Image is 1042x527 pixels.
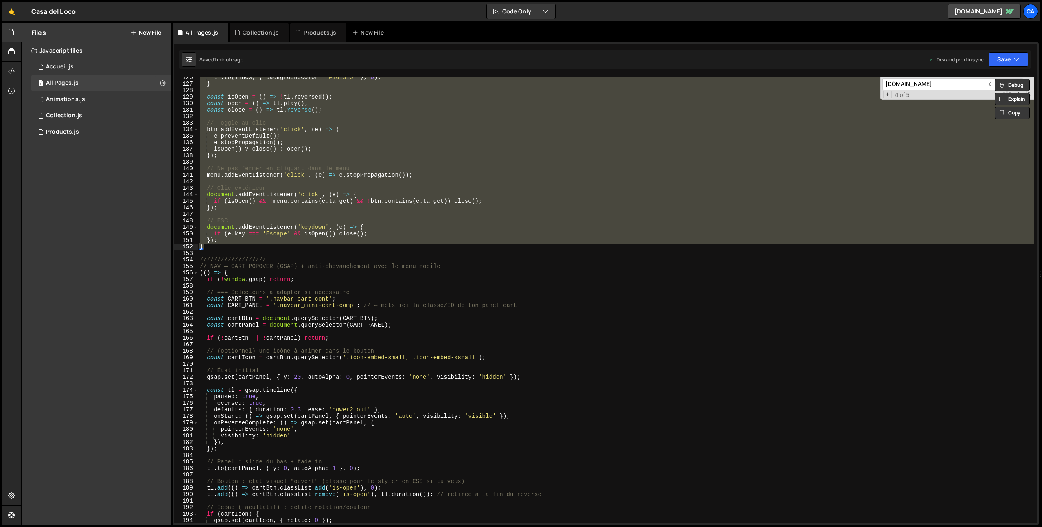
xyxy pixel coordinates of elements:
[31,75,171,91] div: 16791/45882.js
[174,139,198,146] div: 136
[174,257,198,263] div: 154
[174,485,198,491] div: 189
[174,465,198,472] div: 186
[174,81,198,87] div: 127
[174,250,198,257] div: 153
[174,152,198,159] div: 138
[174,191,198,198] div: 144
[1023,4,1038,19] a: Ca
[174,341,198,348] div: 167
[174,107,198,113] div: 131
[174,159,198,165] div: 139
[174,472,198,478] div: 187
[174,328,198,335] div: 165
[174,504,198,511] div: 192
[214,56,243,63] div: 1 minute ago
[174,367,198,374] div: 171
[174,387,198,393] div: 174
[174,439,198,446] div: 182
[174,224,198,231] div: 149
[174,446,198,452] div: 183
[174,100,198,107] div: 130
[174,413,198,419] div: 178
[31,108,171,124] div: 16791/46116.js
[31,28,46,37] h2: Files
[174,498,198,504] div: 191
[174,172,198,178] div: 141
[174,406,198,413] div: 177
[174,315,198,322] div: 163
[174,478,198,485] div: 188
[174,309,198,315] div: 162
[174,361,198,367] div: 170
[186,29,218,37] div: All Pages.js
[174,296,198,302] div: 160
[174,178,198,185] div: 142
[174,459,198,465] div: 185
[174,283,198,289] div: 158
[131,29,161,36] button: New File
[174,400,198,406] div: 176
[174,517,198,524] div: 194
[46,112,82,119] div: Collection.js
[174,270,198,276] div: 156
[174,204,198,211] div: 146
[883,91,892,98] span: Toggle Replace mode
[22,42,171,59] div: Javascript files
[985,78,996,90] span: ​
[487,4,555,19] button: Code Only
[995,79,1030,91] button: Debug
[928,56,984,63] div: Dev and prod in sync
[31,91,171,108] div: 16791/46000.js
[174,289,198,296] div: 159
[995,93,1030,105] button: Explain
[31,124,171,140] div: 16791/46302.js
[174,322,198,328] div: 164
[243,29,279,37] div: Collection.js
[174,433,198,439] div: 181
[174,511,198,517] div: 193
[174,94,198,100] div: 129
[174,146,198,152] div: 137
[174,231,198,237] div: 150
[174,217,198,224] div: 148
[882,78,985,90] input: Search for
[174,452,198,459] div: 184
[174,120,198,126] div: 133
[46,96,85,103] div: Animations.js
[46,79,79,87] div: All Pages.js
[989,52,1028,67] button: Save
[174,126,198,133] div: 134
[174,198,198,204] div: 145
[174,165,198,172] div: 140
[174,211,198,217] div: 147
[174,354,198,361] div: 169
[174,491,198,498] div: 190
[174,335,198,341] div: 166
[174,426,198,433] div: 180
[174,276,198,283] div: 157
[174,244,198,250] div: 152
[2,2,22,21] a: 🤙
[174,380,198,387] div: 173
[174,113,198,120] div: 132
[174,87,198,94] div: 128
[174,185,198,191] div: 143
[31,7,76,16] div: Casa del Loco
[174,374,198,380] div: 172
[174,133,198,139] div: 135
[174,263,198,270] div: 155
[948,4,1021,19] a: [DOMAIN_NAME]
[304,29,337,37] div: Products.js
[31,59,171,75] div: 16791/45941.js
[174,393,198,400] div: 175
[46,128,79,136] div: Products.js
[352,29,387,37] div: New File
[174,237,198,244] div: 151
[174,74,198,81] div: 126
[199,56,243,63] div: Saved
[174,348,198,354] div: 168
[995,107,1030,119] button: Copy
[38,81,43,87] span: 1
